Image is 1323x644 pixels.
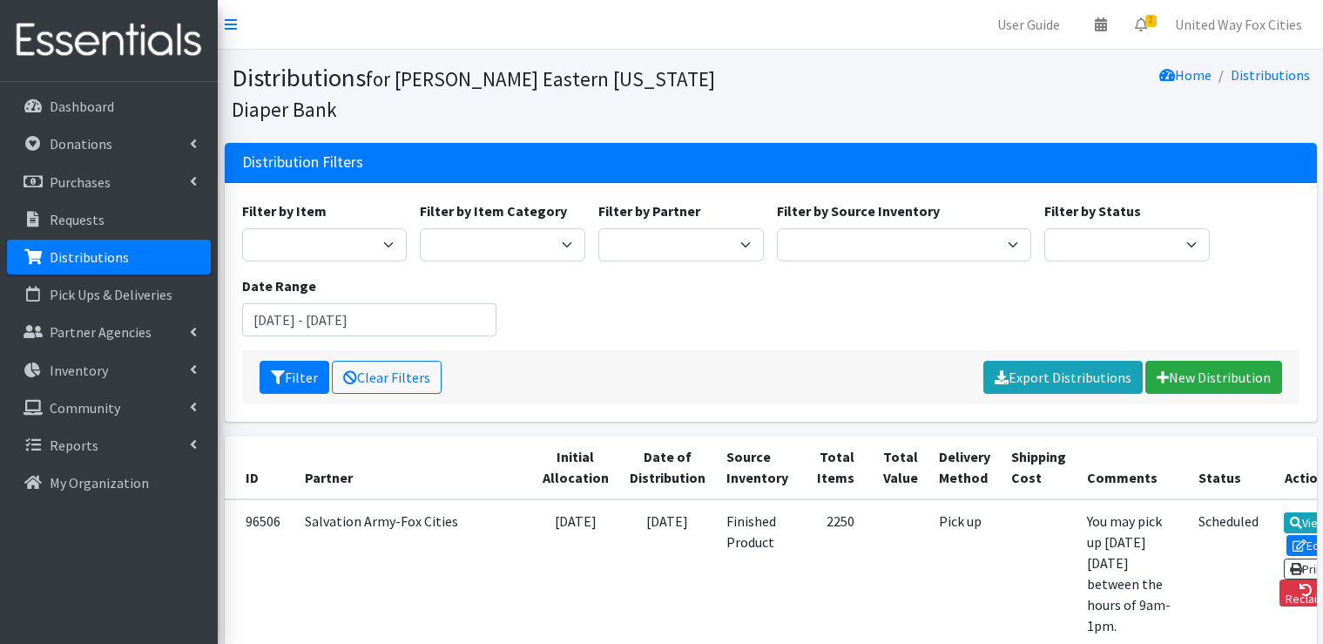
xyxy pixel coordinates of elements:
[1044,200,1141,221] label: Filter by Status
[7,277,211,312] a: Pick Ups & Deliveries
[1001,436,1077,499] th: Shipping Cost
[294,436,532,499] th: Partner
[7,202,211,237] a: Requests
[242,200,327,221] label: Filter by Item
[7,11,211,70] img: HumanEssentials
[1231,66,1310,84] a: Distributions
[7,315,211,349] a: Partner Agencies
[50,437,98,454] p: Reports
[619,436,716,499] th: Date of Distribution
[598,200,700,221] label: Filter by Partner
[242,275,316,296] label: Date Range
[50,248,129,266] p: Distributions
[7,165,211,200] a: Purchases
[50,211,105,228] p: Requests
[777,200,940,221] label: Filter by Source Inventory
[242,153,363,172] h3: Distribution Filters
[7,353,211,388] a: Inventory
[1145,15,1157,27] span: 2
[799,436,865,499] th: Total Items
[332,361,442,394] a: Clear Filters
[1188,436,1269,499] th: Status
[50,474,149,491] p: My Organization
[232,66,715,122] small: for [PERSON_NAME] Eastern [US_STATE] Diaper Bank
[1077,436,1188,499] th: Comments
[1161,7,1316,42] a: United Way Fox Cities
[532,436,619,499] th: Initial Allocation
[7,428,211,463] a: Reports
[7,390,211,425] a: Community
[260,361,329,394] button: Filter
[928,436,1001,499] th: Delivery Method
[865,436,928,499] th: Total Value
[983,361,1143,394] a: Export Distributions
[7,126,211,161] a: Donations
[1121,7,1161,42] a: 2
[7,240,211,275] a: Distributions
[420,200,567,221] label: Filter by Item Category
[7,89,211,124] a: Dashboard
[50,399,120,417] p: Community
[50,323,152,341] p: Partner Agencies
[50,135,112,153] p: Donations
[50,173,111,191] p: Purchases
[232,63,765,123] h1: Distributions
[1159,66,1212,84] a: Home
[716,436,799,499] th: Source Inventory
[50,98,114,115] p: Dashboard
[1145,361,1282,394] a: New Distribution
[7,465,211,500] a: My Organization
[50,286,172,303] p: Pick Ups & Deliveries
[983,7,1074,42] a: User Guide
[225,436,294,499] th: ID
[242,303,496,336] input: January 1, 2011 - December 31, 2011
[50,362,108,379] p: Inventory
